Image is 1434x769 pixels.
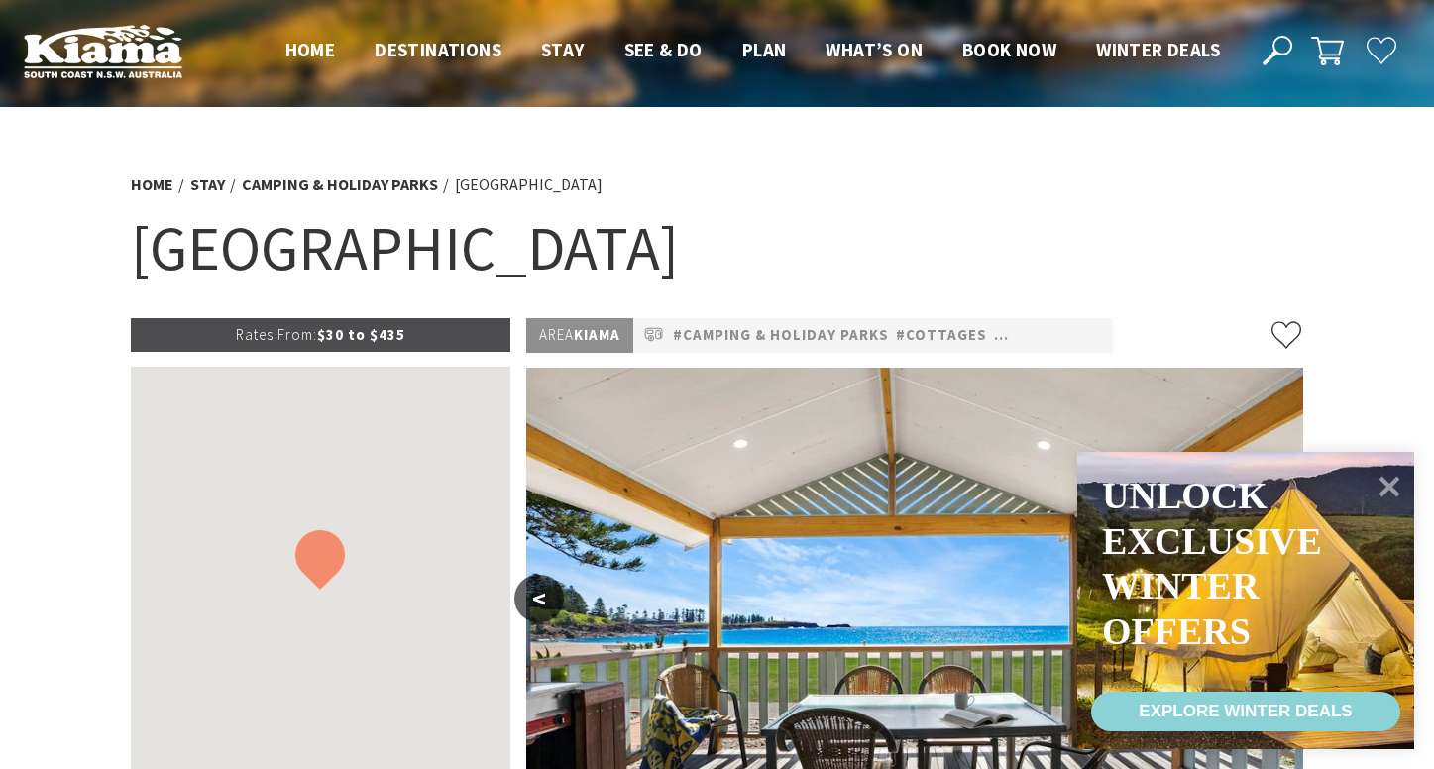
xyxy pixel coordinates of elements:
span: Home [285,38,336,61]
span: Destinations [375,38,501,61]
span: Winter Deals [1096,38,1220,61]
a: #Cottages [896,323,987,348]
button: < [514,575,564,622]
a: Stay [190,174,225,195]
a: Home [131,174,173,195]
img: Kiama Logo [24,24,182,78]
span: Stay [541,38,585,61]
span: See & Do [624,38,703,61]
li: [GEOGRAPHIC_DATA] [455,172,603,198]
div: EXPLORE WINTER DEALS [1139,692,1352,731]
span: Plan [742,38,787,61]
span: What’s On [826,38,923,61]
span: Rates From: [236,325,317,344]
nav: Main Menu [266,35,1240,67]
a: #Camping & Holiday Parks [673,323,889,348]
p: Kiama [526,318,633,353]
span: Book now [962,38,1056,61]
span: Area [539,325,574,344]
div: Unlock exclusive winter offers [1102,474,1321,654]
a: #Pet Friendly [994,323,1109,348]
p: $30 to $435 [131,318,511,352]
a: EXPLORE WINTER DEALS [1091,692,1400,731]
a: Camping & Holiday Parks [242,174,438,195]
h1: [GEOGRAPHIC_DATA] [131,208,1304,288]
